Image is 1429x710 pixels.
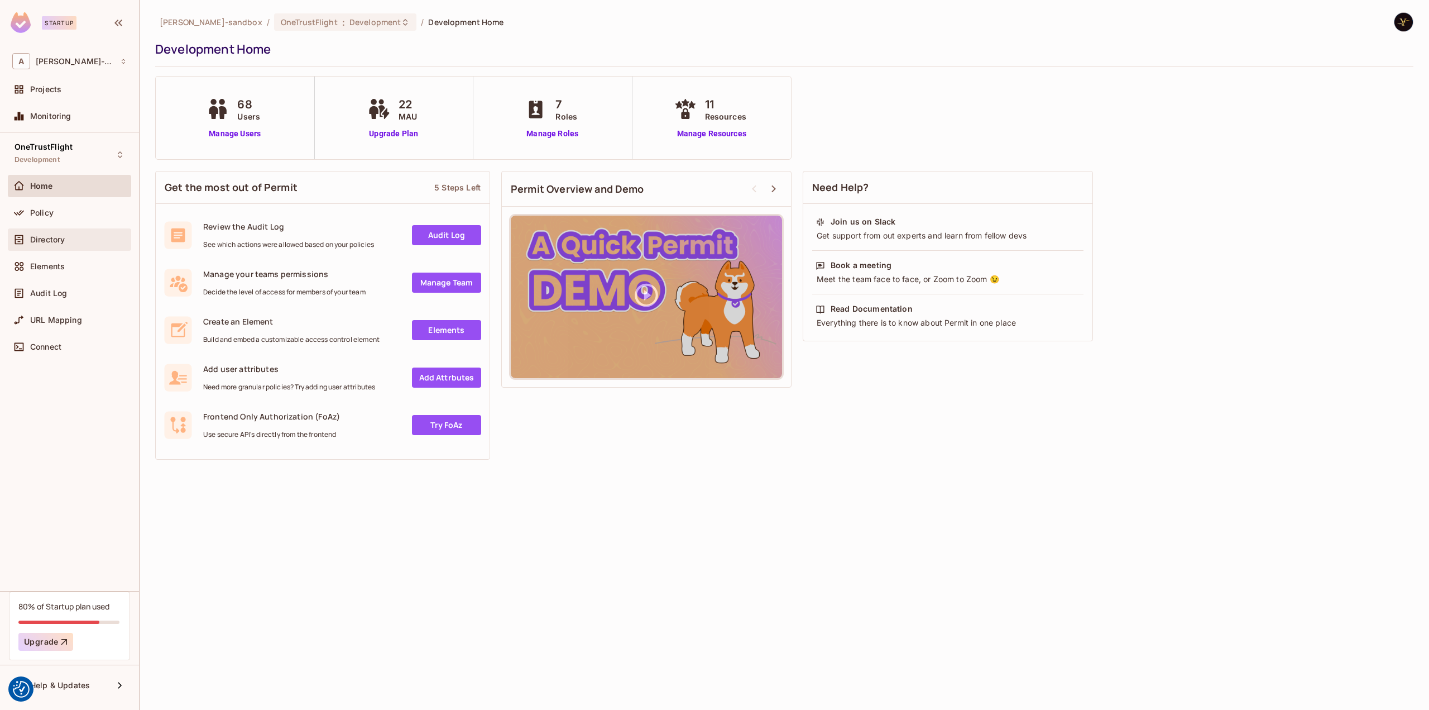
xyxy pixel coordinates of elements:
span: Elements [30,262,65,271]
span: Create an Element [203,316,380,327]
a: Add Attrbutes [412,368,481,388]
span: 68 [237,96,260,113]
img: SReyMgAAAABJRU5ErkJggg== [11,12,31,33]
span: Development Home [428,17,503,27]
span: Development [15,155,60,164]
span: Users [237,111,260,122]
span: A [12,53,30,69]
div: Get support from out experts and learn from fellow devs [816,230,1080,241]
span: Build and embed a customizable access control element [203,335,380,344]
span: OneTrustFlight [281,17,338,27]
a: Manage Resources [672,128,752,140]
div: Join us on Slack [831,216,895,227]
span: Audit Log [30,289,67,298]
div: Startup [42,16,76,30]
span: Decide the level of access for members of your team [203,288,366,297]
div: Book a meeting [831,260,891,271]
span: Development [349,17,401,27]
a: Manage Roles [522,128,583,140]
li: / [421,17,424,27]
div: 80% of Startup plan used [18,601,109,612]
span: Roles [555,111,577,122]
span: Home [30,182,53,190]
button: Consent Preferences [13,681,30,698]
a: Manage Users [204,128,266,140]
div: 5 Steps Left [434,182,481,193]
span: Connect [30,342,61,351]
span: Workspace: alex-trustflight-sandbox [36,57,114,66]
span: Projects [30,85,61,94]
a: Manage Team [412,273,481,293]
span: 11 [705,96,746,113]
span: 22 [399,96,417,113]
img: Revisit consent button [13,681,30,698]
span: Get the most out of Permit [165,180,298,194]
div: Development Home [155,41,1408,58]
span: Manage your teams permissions [203,269,366,279]
span: Permit Overview and Demo [511,182,644,196]
span: URL Mapping [30,316,82,325]
li: / [267,17,270,27]
div: Everything there is to know about Permit in one place [816,317,1080,328]
span: Directory [30,235,65,244]
span: Monitoring [30,112,71,121]
div: Meet the team face to face, or Zoom to Zoom 😉 [816,274,1080,285]
span: Need Help? [812,180,869,194]
span: 7 [555,96,577,113]
img: Yilmaz Alizadeh [1394,13,1413,31]
span: Resources [705,111,746,122]
a: Try FoAz [412,415,481,435]
span: Frontend Only Authorization (FoAz) [203,411,340,422]
a: Upgrade Plan [365,128,423,140]
span: the active workspace [160,17,262,27]
span: : [342,18,346,27]
span: OneTrustFlight [15,142,73,151]
span: Policy [30,208,54,217]
span: Review the Audit Log [203,221,374,232]
a: Audit Log [412,225,481,245]
div: Read Documentation [831,303,913,315]
span: Add user attributes [203,364,375,374]
a: Elements [412,320,481,340]
span: See which actions were allowed based on your policies [203,240,374,249]
span: Use secure API's directly from the frontend [203,430,340,439]
span: MAU [399,111,417,122]
span: Need more granular policies? Try adding user attributes [203,383,375,392]
button: Upgrade [18,633,73,651]
span: Help & Updates [30,681,90,690]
